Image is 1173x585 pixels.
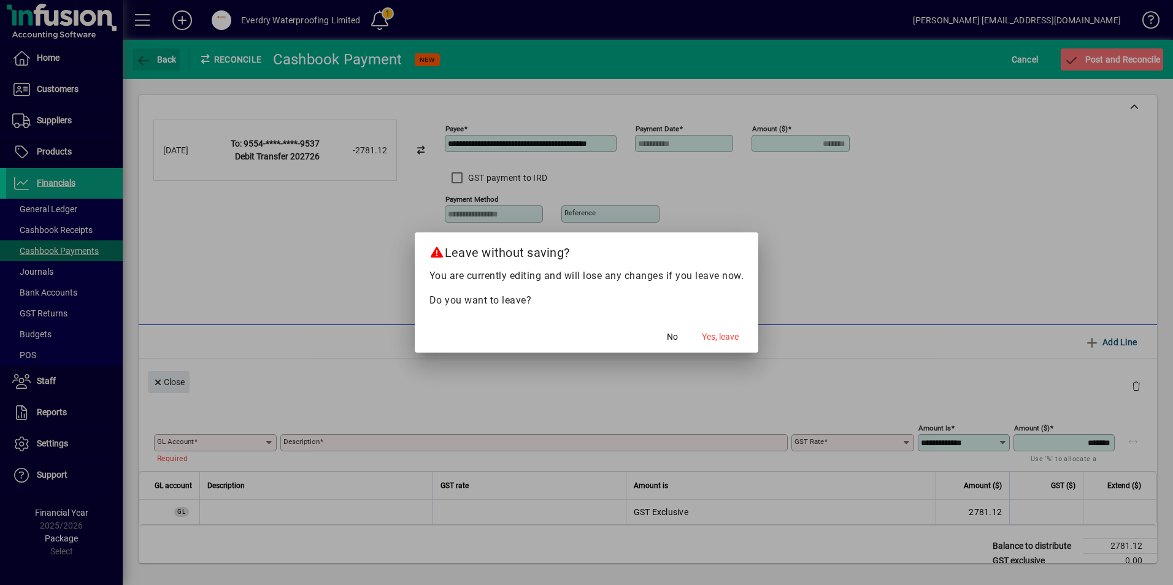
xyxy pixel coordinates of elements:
[653,326,692,348] button: No
[429,269,744,283] p: You are currently editing and will lose any changes if you leave now.
[702,331,739,343] span: Yes, leave
[697,326,744,348] button: Yes, leave
[667,331,678,343] span: No
[415,232,759,268] h2: Leave without saving?
[429,293,744,308] p: Do you want to leave?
